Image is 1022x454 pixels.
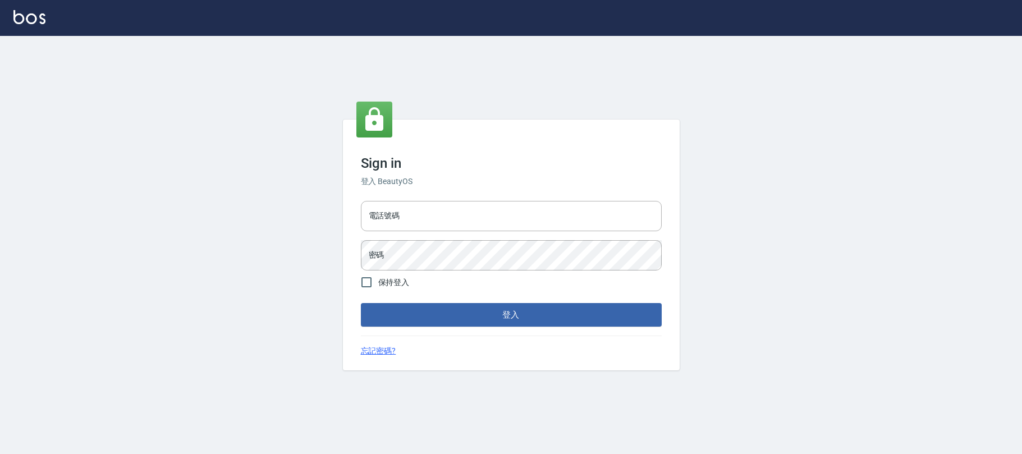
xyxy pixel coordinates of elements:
[13,10,45,24] img: Logo
[361,176,662,187] h6: 登入 BeautyOS
[361,155,662,171] h3: Sign in
[361,303,662,327] button: 登入
[361,345,396,357] a: 忘記密碼?
[378,277,410,288] span: 保持登入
